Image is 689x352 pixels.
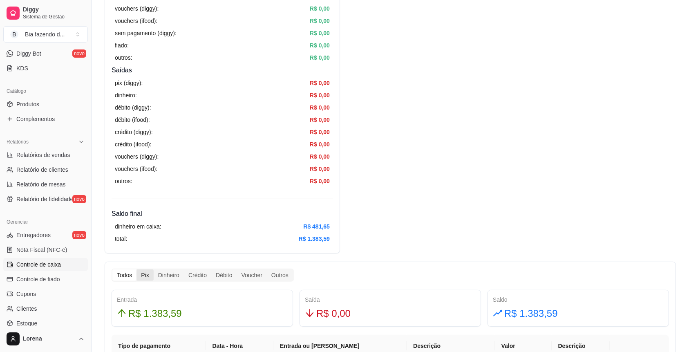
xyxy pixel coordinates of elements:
div: Saldo [493,295,664,304]
span: R$ 1.383,59 [504,306,558,321]
article: R$ 0,00 [310,4,330,13]
a: KDS [3,62,88,75]
a: Relatório de clientes [3,163,88,176]
span: Complementos [16,115,55,123]
article: dinheiro em caixa: [115,222,161,231]
div: Voucher [237,269,267,281]
article: R$ 0,00 [310,41,330,50]
span: Relatório de mesas [16,180,66,188]
span: Relatório de clientes [16,166,68,174]
span: Relatórios [7,139,29,145]
span: Nota Fiscal (NFC-e) [16,246,67,254]
span: R$ 0,00 [316,306,351,321]
article: vouchers (ifood): [115,164,157,173]
article: fiado: [115,41,129,50]
article: R$ 0,00 [310,29,330,38]
article: R$ 0,00 [310,78,330,87]
article: sem pagamento (diggy): [115,29,177,38]
a: Controle de caixa [3,258,88,271]
article: débito (diggy): [115,103,151,112]
article: R$ 0,00 [310,140,330,149]
span: KDS [16,64,28,72]
span: Diggy Bot [16,49,41,58]
span: Relatórios de vendas [16,151,70,159]
a: Entregadoresnovo [3,229,88,242]
span: Diggy [23,6,85,13]
h4: Saídas [112,65,333,75]
article: R$ 0,00 [310,152,330,161]
span: Relatório de fidelidade [16,195,73,203]
article: R$ 1.383,59 [299,234,330,243]
article: R$ 0,00 [310,103,330,112]
div: Pix [136,269,153,281]
span: B [10,30,18,38]
button: Select a team [3,26,88,43]
span: Entregadores [16,231,51,239]
a: Controle de fiado [3,273,88,286]
article: dinheiro: [115,91,137,100]
span: Sistema de Gestão [23,13,85,20]
span: arrow-up [117,308,127,318]
span: Cupons [16,290,36,298]
article: vouchers (diggy): [115,152,159,161]
span: R$ 1.383,59 [128,306,182,321]
a: Complementos [3,112,88,126]
a: Estoque [3,317,88,330]
span: Clientes [16,305,37,313]
span: Controle de caixa [16,260,61,269]
article: crédito (diggy): [115,128,153,137]
div: Entrada [117,295,288,304]
h4: Saldo final [112,209,333,219]
article: crédito (ifood): [115,140,151,149]
article: R$ 0,00 [310,16,330,25]
div: Outros [267,269,293,281]
button: Lorena [3,329,88,349]
div: Saída [305,295,476,304]
a: Relatório de fidelidadenovo [3,193,88,206]
div: Crédito [184,269,211,281]
span: arrow-down [305,308,315,318]
div: Gerenciar [3,215,88,229]
a: Clientes [3,302,88,315]
div: Bia fazendo d ... [25,30,65,38]
div: Dinheiro [154,269,184,281]
span: Produtos [16,100,39,108]
article: outros: [115,53,132,62]
article: vouchers (ifood): [115,16,157,25]
article: vouchers (diggy): [115,4,159,13]
article: pix (diggy): [115,78,143,87]
article: R$ 0,00 [310,91,330,100]
article: outros: [115,177,132,186]
a: Relatório de mesas [3,178,88,191]
div: Todos [112,269,136,281]
article: R$ 0,00 [310,128,330,137]
span: Lorena [23,335,75,343]
article: R$ 0,00 [310,115,330,124]
a: Nota Fiscal (NFC-e) [3,243,88,256]
a: Cupons [3,287,88,300]
article: R$ 481,65 [303,222,330,231]
a: Relatórios de vendas [3,148,88,161]
article: R$ 0,00 [310,53,330,62]
article: R$ 0,00 [310,177,330,186]
article: débito (ifood): [115,115,150,124]
div: Débito [211,269,237,281]
span: Estoque [16,319,37,327]
article: R$ 0,00 [310,164,330,173]
a: Produtos [3,98,88,111]
article: total: [115,234,127,243]
a: Diggy Botnovo [3,47,88,60]
span: Controle de fiado [16,275,60,283]
span: rise [493,308,503,318]
a: DiggySistema de Gestão [3,3,88,23]
div: Catálogo [3,85,88,98]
